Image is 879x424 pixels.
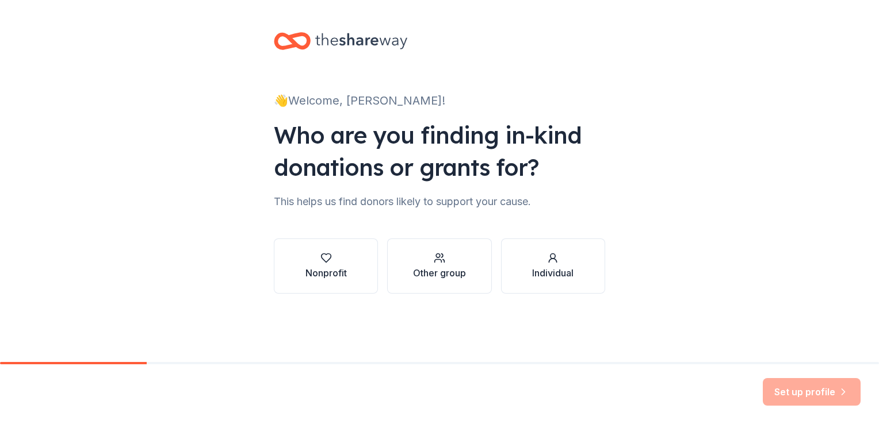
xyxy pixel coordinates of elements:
div: Other group [413,266,466,280]
div: Nonprofit [305,266,347,280]
div: Individual [532,266,574,280]
button: Individual [501,238,605,294]
div: Who are you finding in-kind donations or grants for? [274,119,605,183]
button: Other group [387,238,491,294]
div: 👋 Welcome, [PERSON_NAME]! [274,91,605,110]
div: This helps us find donors likely to support your cause. [274,192,605,211]
button: Nonprofit [274,238,378,294]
